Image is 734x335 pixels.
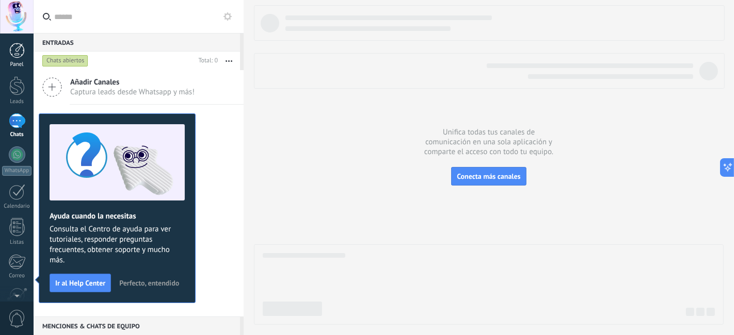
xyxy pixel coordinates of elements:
div: Entradas [34,33,240,52]
div: Listas [2,239,32,246]
span: Perfecto, entendido [119,279,179,287]
div: Calendario [2,203,32,210]
h2: Ayuda cuando la necesitas [50,211,185,221]
div: Total: 0 [195,56,218,66]
div: Leads [2,98,32,105]
div: Panel [2,61,32,68]
span: Consulta el Centro de ayuda para ver tutoriales, responder preguntas frecuentes, obtener soporte ... [50,224,185,265]
div: Chats abiertos [42,55,88,67]
span: Añadir Canales [70,77,195,87]
button: Ir al Help Center [50,274,111,292]
button: Perfecto, entendido [115,275,184,291]
span: Captura leads desde Whatsapp y más! [70,87,195,97]
div: Chats [2,131,32,138]
span: Conecta más canales [457,172,520,181]
div: WhatsApp [2,166,31,176]
button: Conecta más canales [451,167,526,186]
div: Correo [2,273,32,279]
div: Menciones & Chats de equipo [34,316,240,335]
span: Ir al Help Center [55,279,105,287]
